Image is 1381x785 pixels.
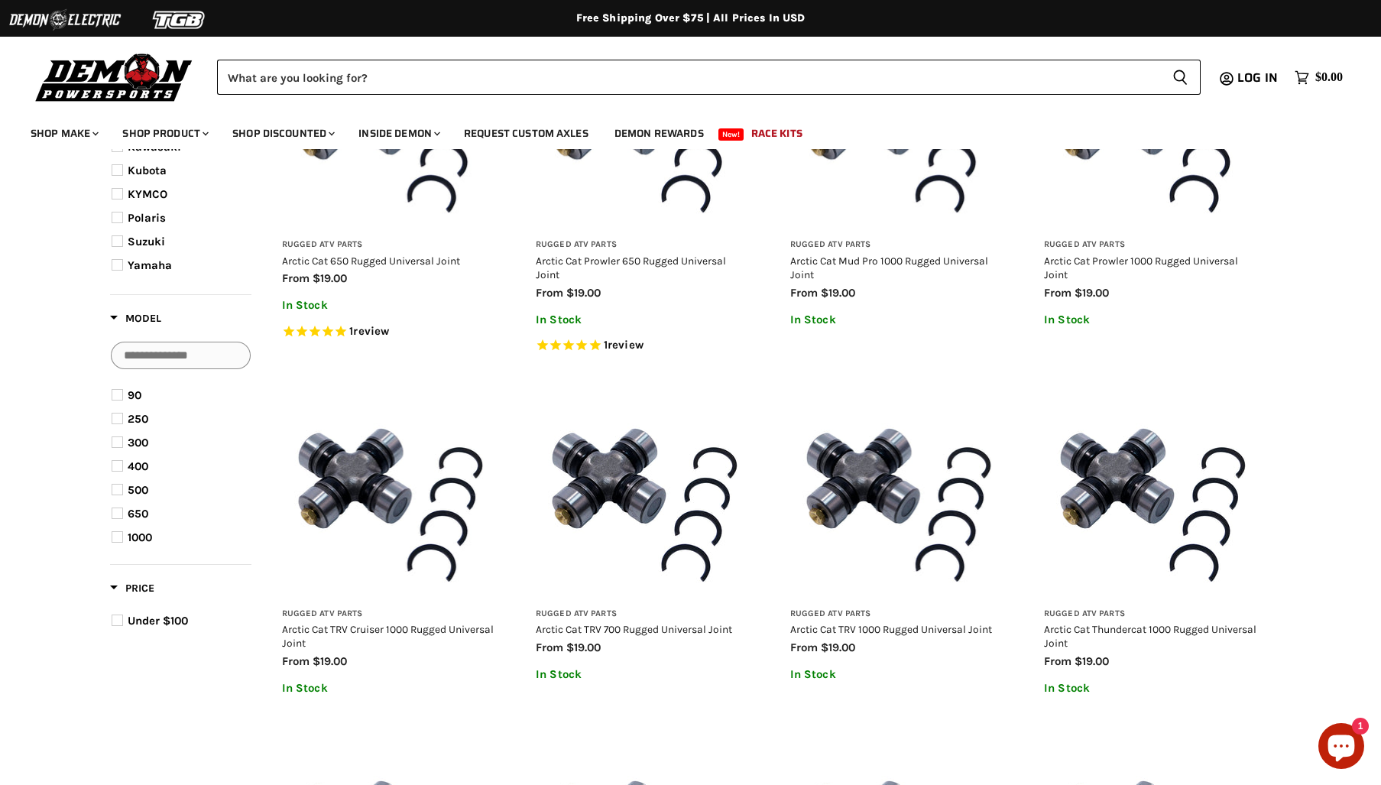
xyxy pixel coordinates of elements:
[536,313,752,326] p: In Stock
[790,239,1007,251] h3: Rugged ATV Parts
[31,50,198,104] img: Demon Powersports
[128,258,172,272] span: Yamaha
[217,60,1201,95] form: Product
[128,614,188,628] span: Under $100
[1044,239,1260,251] h3: Rugged ATV Parts
[740,118,814,149] a: Race Kits
[452,118,600,149] a: Request Custom Axles
[282,381,498,597] img: Arctic Cat TRV Cruiser 1000 Rugged Universal Joint
[566,286,601,300] span: $19.00
[282,608,498,620] h3: Rugged ATV Parts
[790,255,988,281] a: Arctic Cat Mud Pro 1000 Rugged Universal Joint
[536,338,752,354] span: Rated 5.0 out of 5 stars 1 reviews
[349,324,389,338] span: 1 reviews
[566,641,601,654] span: $19.00
[1075,654,1109,668] span: $19.00
[347,118,449,149] a: Inside Demon
[536,286,563,300] span: from
[790,668,1007,681] p: In Stock
[282,299,498,312] p: In Stock
[1044,623,1256,649] a: Arctic Cat Thundercat 1000 Rugged Universal Joint
[1230,71,1287,85] a: Log in
[1044,255,1238,281] a: Arctic Cat Prowler 1000 Rugged Universal Joint
[128,235,165,248] span: Suzuki
[128,530,152,544] span: 1000
[1160,60,1201,95] button: Search
[353,324,389,338] span: review
[282,682,498,695] p: In Stock
[1044,654,1071,668] span: from
[128,164,167,177] span: Kubota
[110,311,161,330] button: Filter by Model
[19,118,108,149] a: Shop Make
[603,118,715,149] a: Demon Rewards
[1044,608,1260,620] h3: Rugged ATV Parts
[282,623,494,649] a: Arctic Cat TRV Cruiser 1000 Rugged Universal Joint
[1287,66,1350,89] a: $0.00
[536,623,732,635] a: Arctic Cat TRV 700 Rugged Universal Joint
[718,128,744,141] span: New!
[128,412,148,426] span: 250
[282,271,310,285] span: from
[282,255,460,267] a: Arctic Cat 650 Rugged Universal Joint
[790,608,1007,620] h3: Rugged ATV Parts
[111,118,218,149] a: Shop Product
[1314,723,1369,773] inbox-online-store-chat: Shopify online store chat
[1044,313,1260,326] p: In Stock
[282,239,498,251] h3: Rugged ATV Parts
[1075,286,1109,300] span: $19.00
[282,324,498,340] span: Rated 5.0 out of 5 stars 1 reviews
[128,507,148,521] span: 650
[536,668,752,681] p: In Stock
[608,338,643,352] span: review
[1315,70,1343,85] span: $0.00
[821,641,855,654] span: $19.00
[821,286,855,300] span: $19.00
[536,381,752,597] img: Arctic Cat TRV 700 Rugged Universal Joint
[1044,286,1071,300] span: from
[122,5,237,34] img: TGB Logo 2
[1237,68,1278,87] span: Log in
[536,608,752,620] h3: Rugged ATV Parts
[19,112,1339,149] ul: Main menu
[110,581,154,600] button: Filter by Price
[282,654,310,668] span: from
[790,381,1007,597] img: Arctic Cat TRV 1000 Rugged Universal Joint
[313,654,347,668] span: $19.00
[604,338,643,352] span: 1 reviews
[790,623,992,635] a: Arctic Cat TRV 1000 Rugged Universal Joint
[790,313,1007,326] p: In Stock
[536,641,563,654] span: from
[128,211,166,225] span: Polaris
[79,11,1302,25] div: Free Shipping Over $75 | All Prices In USD
[8,5,122,34] img: Demon Electric Logo 2
[1044,381,1260,597] img: Arctic Cat Thundercat 1000 Rugged Universal Joint
[217,60,1160,95] input: Search
[313,271,347,285] span: $19.00
[128,388,141,402] span: 90
[111,342,251,369] input: Search Options
[536,239,752,251] h3: Rugged ATV Parts
[110,312,161,325] span: Model
[128,483,148,497] span: 500
[128,436,148,449] span: 300
[790,641,818,654] span: from
[536,255,726,281] a: Arctic Cat Prowler 650 Rugged Universal Joint
[221,118,344,149] a: Shop Discounted
[128,459,148,473] span: 400
[790,286,818,300] span: from
[1044,682,1260,695] p: In Stock
[128,187,167,201] span: KYMCO
[110,582,154,595] span: Price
